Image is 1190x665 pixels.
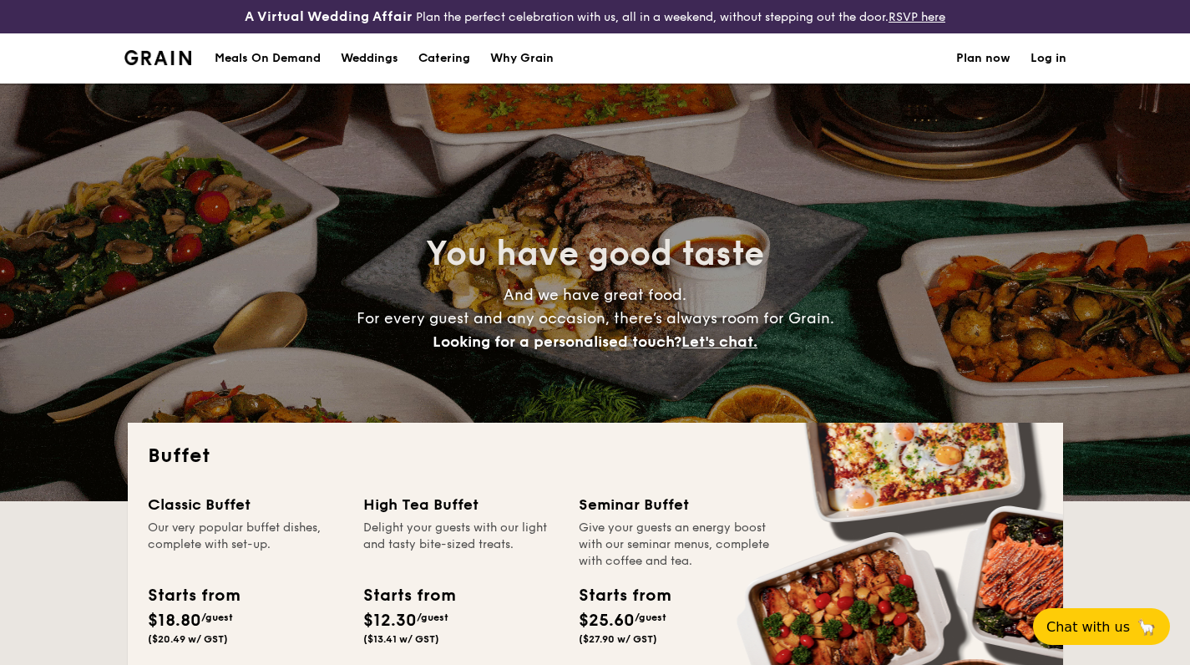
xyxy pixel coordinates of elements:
[579,633,657,645] span: ($27.90 w/ GST)
[148,443,1043,470] h2: Buffet
[1137,617,1157,637] span: 🦙
[418,33,470,84] h1: Catering
[490,33,554,84] div: Why Grain
[363,633,439,645] span: ($13.41 w/ GST)
[341,33,398,84] div: Weddings
[148,520,343,570] div: Our very popular buffet dishes, complete with set-up.
[124,50,192,65] img: Grain
[148,611,201,631] span: $18.80
[331,33,408,84] a: Weddings
[681,332,757,351] span: Let's chat.
[199,7,992,27] div: Plan the perfect celebration with us, all in a weekend, without stepping out the door.
[363,520,559,570] div: Delight your guests with our light and tasty bite-sized treats.
[124,50,192,65] a: Logotype
[417,612,448,623] span: /guest
[1033,608,1170,645] button: Chat with us🦙
[148,583,239,608] div: Starts from
[201,612,233,623] span: /guest
[889,10,945,24] a: RSVP here
[363,493,559,516] div: High Tea Buffet
[148,633,228,645] span: ($20.49 w/ GST)
[1046,619,1130,635] span: Chat with us
[956,33,1010,84] a: Plan now
[205,33,331,84] a: Meals On Demand
[635,612,666,623] span: /guest
[408,33,480,84] a: Catering
[480,33,564,84] a: Why Grain
[363,611,417,631] span: $12.30
[245,7,413,27] h4: A Virtual Wedding Affair
[1030,33,1066,84] a: Log in
[579,493,774,516] div: Seminar Buffet
[579,611,635,631] span: $25.60
[579,583,670,608] div: Starts from
[363,583,454,608] div: Starts from
[215,33,321,84] div: Meals On Demand
[579,520,774,570] div: Give your guests an energy boost with our seminar menus, complete with coffee and tea.
[148,493,343,516] div: Classic Buffet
